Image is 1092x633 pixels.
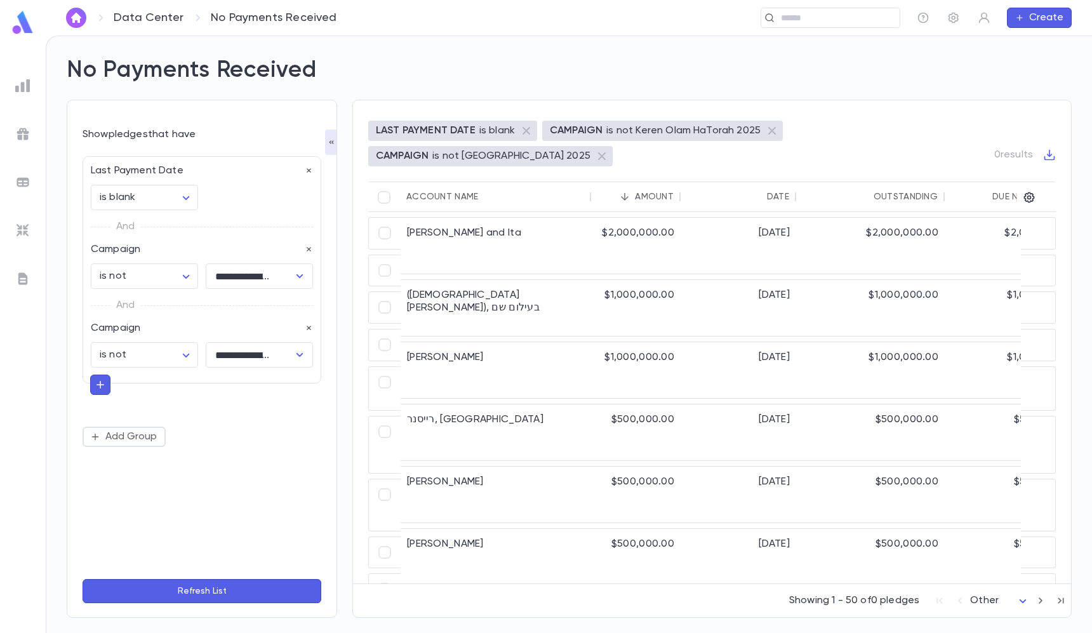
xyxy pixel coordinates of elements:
img: letters_grey.7941b92b52307dd3b8a917253454ce1c.svg [15,271,30,286]
span: is not [100,350,126,360]
img: batches_grey.339ca447c9d9533ef1741baa751efc33.svg [15,175,30,190]
p: CAMPAIGN [550,124,603,137]
div: $2,000,000.00 [945,218,1083,274]
div: $1,000,000.00 [945,342,1083,398]
p: No Payments Received [211,11,337,25]
div: Last Payment Date [83,157,313,177]
div: Amount [635,192,674,202]
div: CAMPAIGNis not Keren Olam HaTorah 2025 [542,121,783,141]
p: is not Keren Olam HaTorah 2025 [606,124,761,137]
div: [DATE] [681,529,796,600]
div: [PERSON_NAME] [401,529,591,600]
div: $500,000.00 [945,529,1083,600]
div: is not [91,264,198,289]
h2: No Payments Received [67,57,316,84]
div: is not [91,343,198,368]
button: Add Group [83,427,166,447]
p: And [116,297,135,314]
p: And [116,218,135,236]
div: $500,000.00 [591,467,681,523]
div: $500,000.00 [796,404,945,460]
span: is not [100,271,126,281]
p: is blank [479,124,515,137]
div: [DATE] [681,404,796,460]
div: [DATE] [681,280,796,336]
div: [PERSON_NAME] and Ita [401,218,591,274]
button: Sort [478,187,498,207]
div: $500,000.00 [945,467,1083,523]
div: $2,000,000.00 [591,218,681,274]
div: Outstanding [874,192,938,202]
p: CAMPAIGN [376,150,429,163]
div: $500,000.00 [796,529,945,600]
div: $1,000,000.00 [945,280,1083,336]
img: campaigns_grey.99e729a5f7ee94e3726e6486bddda8f1.svg [15,126,30,142]
div: [PERSON_NAME] [401,342,591,398]
button: Sort [853,187,874,207]
div: $500,000.00 [591,529,681,600]
div: $1,000,000.00 [591,342,681,398]
div: $1,000,000.00 [796,342,945,398]
img: logo [10,10,36,35]
div: רייסנר, [GEOGRAPHIC_DATA] [401,404,591,460]
div: CAMPAIGNis not [GEOGRAPHIC_DATA] 2025 [368,146,613,166]
div: Due Now Amount [992,192,1076,202]
p: is not [GEOGRAPHIC_DATA] 2025 [432,150,590,163]
div: $2,000,000.00 [796,218,945,274]
span: Other [970,596,999,606]
div: is blank [91,185,198,210]
div: $500,000.00 [945,404,1083,460]
div: ([DEMOGRAPHIC_DATA][PERSON_NAME]), בעילום שם [401,280,591,336]
div: Show pledges that have [83,128,321,141]
a: Data Center [114,11,183,25]
p: LAST PAYMENT DATE [376,124,476,137]
button: Open [291,267,309,285]
p: 0 results [994,149,1033,161]
div: Other [970,591,1030,611]
button: Sort [615,187,635,207]
button: Sort [747,187,767,207]
button: Open [291,346,309,364]
div: $500,000.00 [796,467,945,523]
div: [DATE] [681,467,796,523]
img: home_white.a664292cf8c1dea59945f0da9f25487c.svg [69,13,84,23]
div: $1,000,000.00 [796,280,945,336]
div: Campaign [83,314,313,335]
div: Date [767,192,789,202]
span: is blank [100,192,135,203]
img: reports_grey.c525e4749d1bce6a11f5fe2a8de1b229.svg [15,78,30,93]
button: Sort [972,187,992,207]
div: $500,000.00 [591,404,681,460]
div: LAST PAYMENT DATEis blank [368,121,537,141]
div: [DATE] [681,218,796,274]
div: $1,000,000.00 [591,280,681,336]
p: Showing 1 - 50 of 0 pledges [789,594,919,607]
button: Refresh List [83,579,321,603]
div: [DATE] [681,342,796,398]
div: [PERSON_NAME] [401,467,591,523]
div: Account Name [406,192,478,202]
div: Campaign [83,236,313,256]
button: Create [1007,8,1072,28]
img: imports_grey.530a8a0e642e233f2baf0ef88e8c9fcb.svg [15,223,30,238]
